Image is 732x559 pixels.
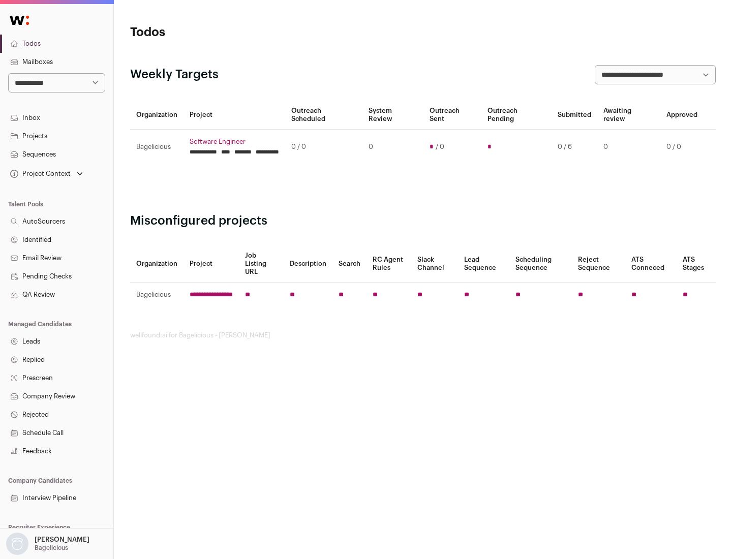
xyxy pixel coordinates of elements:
[130,130,184,165] td: Bagelicious
[8,167,85,181] button: Open dropdown
[285,101,362,130] th: Outreach Scheduled
[184,101,285,130] th: Project
[130,101,184,130] th: Organization
[130,67,219,83] h2: Weekly Targets
[625,245,676,283] th: ATS Conneced
[130,283,184,307] td: Bagelicious
[597,130,660,165] td: 0
[367,245,411,283] th: RC Agent Rules
[184,245,239,283] th: Project
[284,245,332,283] th: Description
[130,213,716,229] h2: Misconfigured projects
[423,101,482,130] th: Outreach Sent
[362,101,423,130] th: System Review
[552,130,597,165] td: 0 / 6
[332,245,367,283] th: Search
[4,10,35,30] img: Wellfound
[35,536,89,544] p: [PERSON_NAME]
[130,24,325,41] h1: Todos
[552,101,597,130] th: Submitted
[239,245,284,283] th: Job Listing URL
[285,130,362,165] td: 0 / 0
[130,331,716,339] footer: wellfound:ai for Bagelicious - [PERSON_NAME]
[660,101,704,130] th: Approved
[6,533,28,555] img: nopic.png
[481,101,551,130] th: Outreach Pending
[190,138,279,146] a: Software Engineer
[35,544,68,552] p: Bagelicious
[436,143,444,151] span: / 0
[8,170,71,178] div: Project Context
[597,101,660,130] th: Awaiting review
[660,130,704,165] td: 0 / 0
[4,533,91,555] button: Open dropdown
[130,245,184,283] th: Organization
[411,245,458,283] th: Slack Channel
[509,245,572,283] th: Scheduling Sequence
[572,245,626,283] th: Reject Sequence
[677,245,716,283] th: ATS Stages
[458,245,509,283] th: Lead Sequence
[362,130,423,165] td: 0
